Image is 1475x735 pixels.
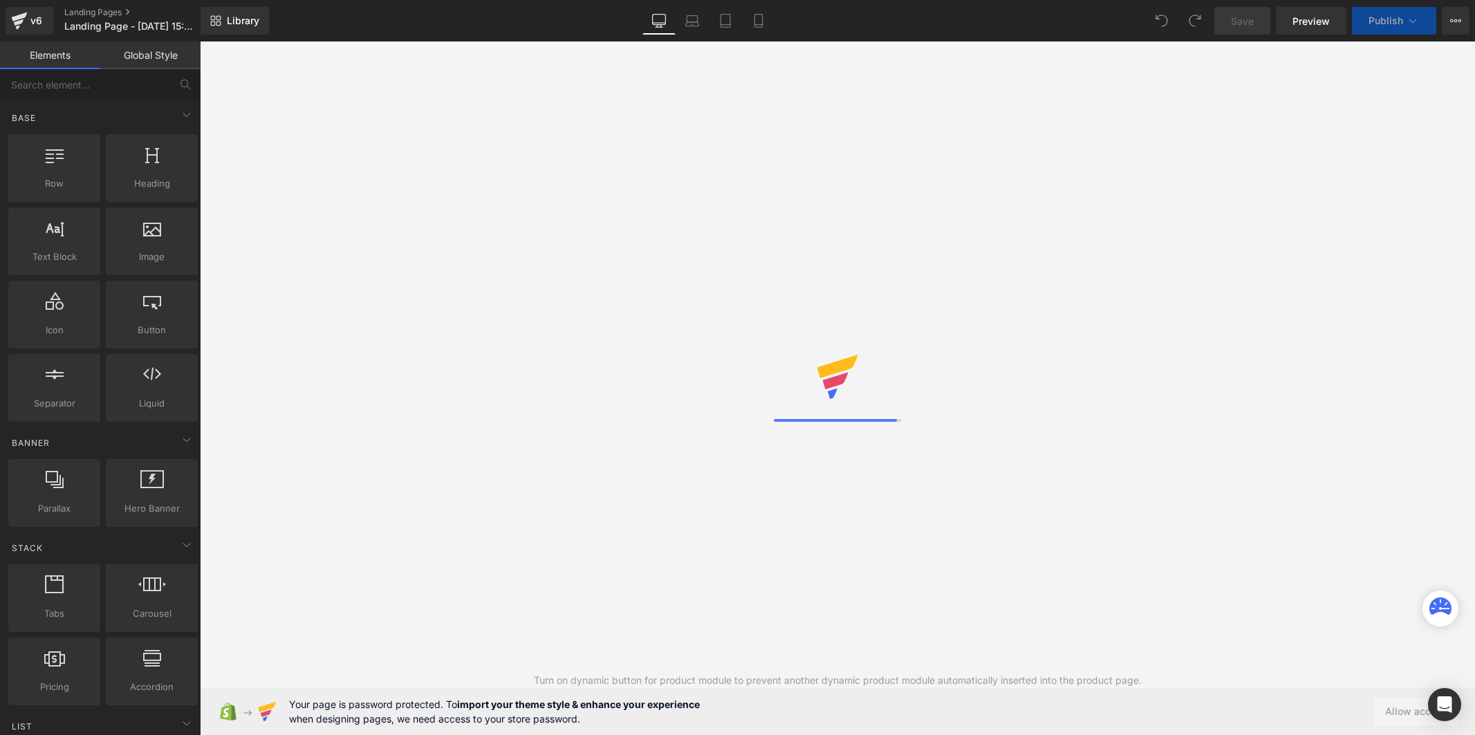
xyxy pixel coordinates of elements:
[12,680,96,694] span: Pricing
[64,7,223,18] a: Landing Pages
[201,7,269,35] a: New Library
[289,697,700,726] span: Your page is password protected. To when designing pages, we need access to your store password.
[12,396,96,411] span: Separator
[110,680,194,694] span: Accordion
[534,673,1142,688] div: Turn on dynamic button for product module to prevent another dynamic product module automatically...
[12,176,96,191] span: Row
[110,606,194,621] span: Carousel
[457,698,700,710] strong: import your theme style & enhance your experience
[1292,14,1330,28] span: Preview
[110,501,194,516] span: Hero Banner
[1369,15,1403,26] span: Publish
[1181,7,1209,35] button: Redo
[10,111,37,124] span: Base
[10,541,44,555] span: Stack
[28,12,45,30] div: v6
[709,7,742,35] a: Tablet
[1148,7,1176,35] button: Undo
[10,436,51,449] span: Banner
[10,720,34,733] span: List
[110,250,194,264] span: Image
[64,21,197,32] span: Landing Page - [DATE] 15:41:58
[227,15,259,27] span: Library
[1428,688,1461,721] div: Open Intercom Messenger
[1374,698,1458,725] button: Allow access
[100,41,201,69] a: Global Style
[12,606,96,621] span: Tabs
[110,323,194,337] span: Button
[12,501,96,516] span: Parallax
[12,323,96,337] span: Icon
[1352,7,1436,35] button: Publish
[642,7,676,35] a: Desktop
[1276,7,1346,35] a: Preview
[1442,7,1469,35] button: More
[676,7,709,35] a: Laptop
[6,7,53,35] a: v6
[1231,14,1254,28] span: Save
[110,176,194,191] span: Heading
[742,7,775,35] a: Mobile
[110,396,194,411] span: Liquid
[12,250,96,264] span: Text Block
